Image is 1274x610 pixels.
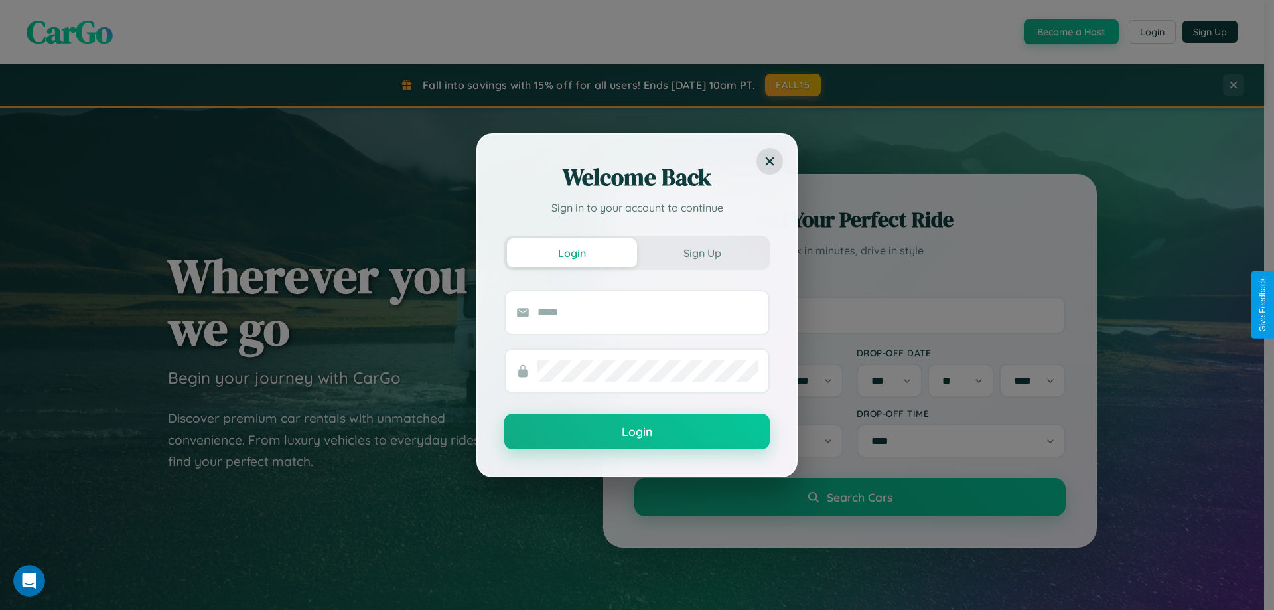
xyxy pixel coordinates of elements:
[504,200,770,216] p: Sign in to your account to continue
[637,238,767,267] button: Sign Up
[507,238,637,267] button: Login
[504,414,770,449] button: Login
[1258,278,1267,332] div: Give Feedback
[504,161,770,193] h2: Welcome Back
[13,565,45,597] iframe: Intercom live chat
